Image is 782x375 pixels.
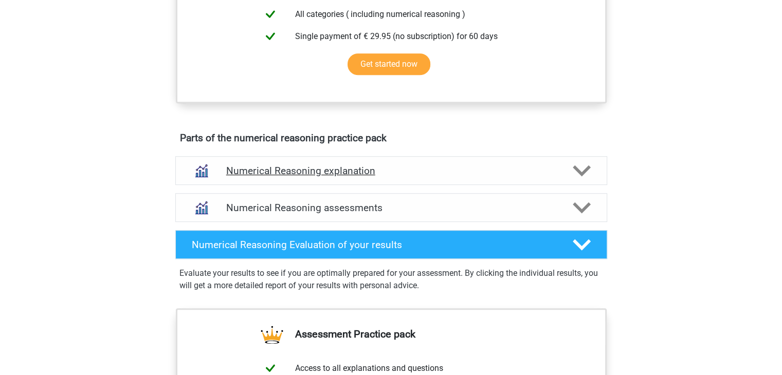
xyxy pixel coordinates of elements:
img: numerical reasoning assessments [188,195,214,221]
a: Get started now [348,53,430,75]
h4: Numerical Reasoning explanation [226,165,556,177]
h4: Parts of the numerical reasoning practice pack [180,132,603,144]
img: numerical reasoning explanations [188,158,214,184]
a: Numerical Reasoning Evaluation of your results [171,230,611,259]
a: assessments Numerical Reasoning assessments [171,193,611,222]
h4: Numerical Reasoning Evaluation of your results [192,239,556,251]
a: explanations Numerical Reasoning explanation [171,156,611,185]
h4: Numerical Reasoning assessments [226,202,556,214]
p: Evaluate your results to see if you are optimally prepared for your assessment. By clicking the i... [179,267,603,292]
